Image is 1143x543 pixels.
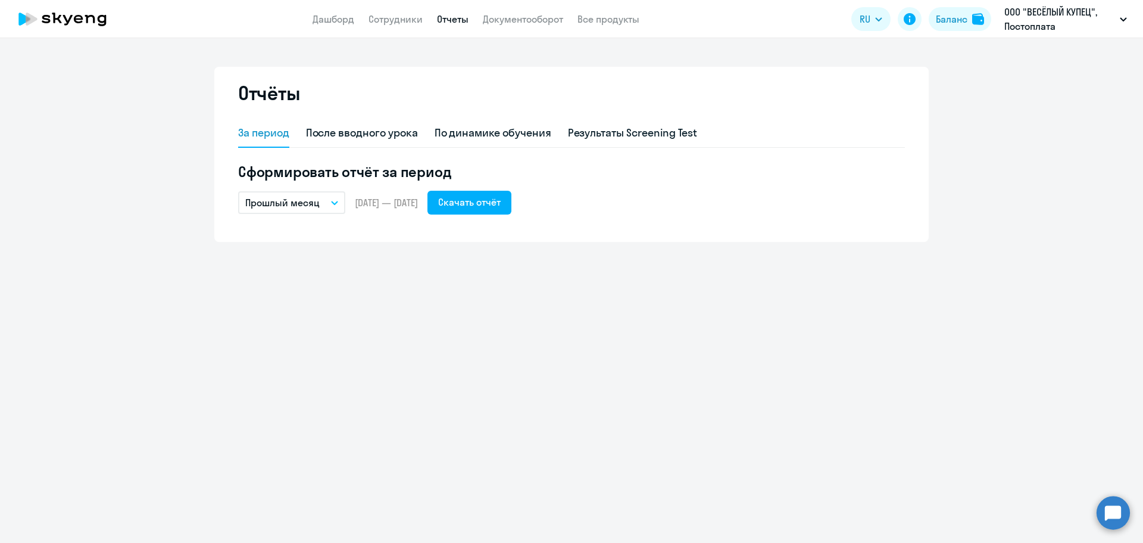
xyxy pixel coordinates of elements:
a: Документооборот [483,13,563,25]
p: ООО "ВЕСЁЛЫЙ КУПЕЦ", Постоплата [1004,5,1115,33]
div: Баланс [936,12,967,26]
a: Дашборд [313,13,354,25]
span: [DATE] — [DATE] [355,196,418,209]
button: Балансbalance [929,7,991,31]
button: Скачать отчёт [427,191,511,215]
div: Скачать отчёт [438,195,501,209]
div: После вводного урока [306,125,418,141]
a: Отчеты [437,13,469,25]
div: По динамике обучения [435,125,551,141]
h2: Отчёты [238,81,300,105]
p: Прошлый месяц [245,196,320,210]
div: Результаты Screening Test [568,125,698,141]
div: За период [238,125,289,141]
h5: Сформировать отчёт за период [238,162,905,181]
img: balance [972,13,984,25]
span: RU [860,12,870,26]
button: ООО "ВЕСЁЛЫЙ КУПЕЦ", Постоплата [998,5,1133,33]
a: Сотрудники [368,13,423,25]
a: Все продукты [577,13,639,25]
button: RU [851,7,891,31]
button: Прошлый месяц [238,191,345,214]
